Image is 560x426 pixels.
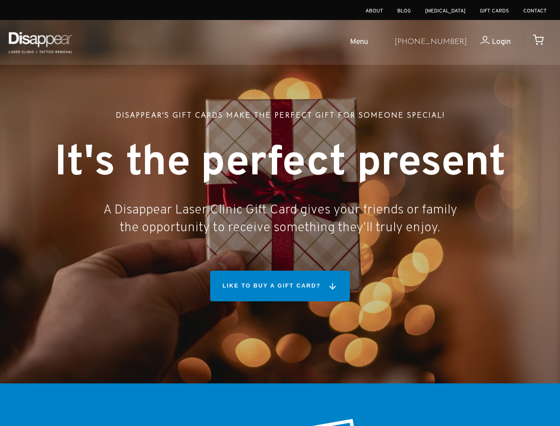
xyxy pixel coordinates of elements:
[425,8,466,15] a: [MEDICAL_DATA]
[116,112,445,119] strong: Disappear'S Gift Cards make the perfect gift for someone special!
[350,36,368,49] span: Menu
[81,28,388,57] ul: Open Mobile Menu
[365,8,383,15] a: About
[397,8,411,15] a: Blog
[467,36,511,49] a: Login
[523,8,547,15] a: Contact
[492,37,511,47] span: Login
[210,271,350,301] a: LIKE TO Buy A Gift Card?
[103,202,457,236] small: A Disappear Laser Clinic Gift Card gives your friends or family the opportunity to receive someth...
[480,8,509,15] a: Gift Cards
[7,27,74,58] img: Disappear - Laser Clinic and Tattoo Removal Services in Sydney, Australia
[395,36,467,49] a: [PHONE_NUMBER]
[319,28,388,57] a: Menu
[7,143,553,185] h1: It's the perfect present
